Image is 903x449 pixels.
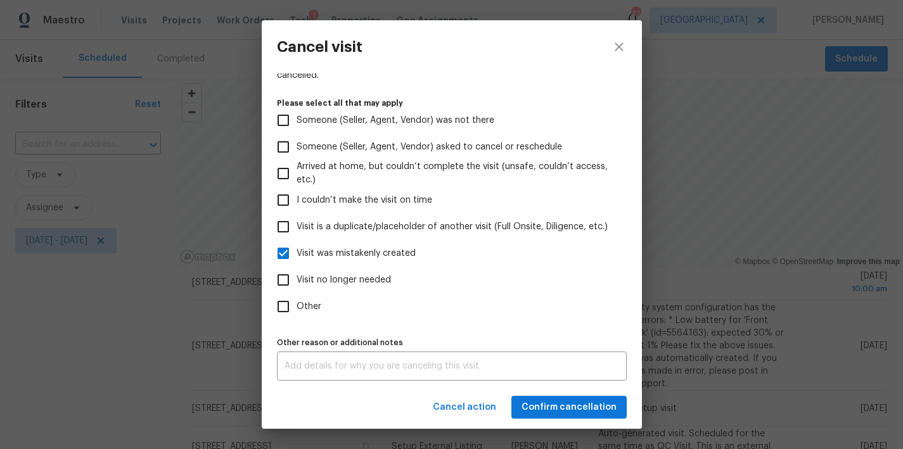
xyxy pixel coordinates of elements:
[297,194,432,207] span: I couldn’t make the visit on time
[297,141,562,154] span: Someone (Seller, Agent, Vendor) asked to cancel or reschedule
[297,300,321,313] span: Other
[297,220,608,234] span: Visit is a duplicate/placeholder of another visit (Full Onsite, Diligence, etc.)
[522,400,617,415] span: Confirm cancellation
[511,396,627,419] button: Confirm cancellation
[297,247,416,260] span: Visit was mistakenly created
[297,114,494,127] span: Someone (Seller, Agent, Vendor) was not there
[433,400,496,415] span: Cancel action
[428,396,501,419] button: Cancel action
[297,274,391,287] span: Visit no longer needed
[297,160,617,187] span: Arrived at home, but couldn’t complete the visit (unsafe, couldn’t access, etc.)
[277,38,362,56] h3: Cancel visit
[596,20,642,73] button: close
[277,99,627,107] label: Please select all that may apply
[277,339,627,346] label: Other reason or additional notes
